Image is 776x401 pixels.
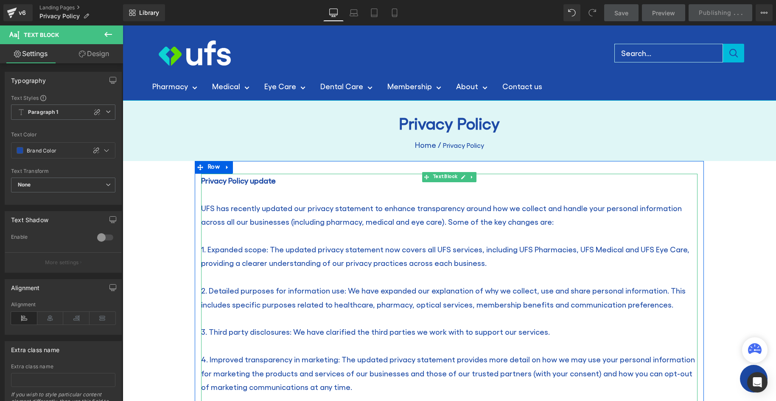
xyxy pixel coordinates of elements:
[123,4,165,21] a: New Library
[11,212,48,223] div: Text Shadow
[78,219,567,242] span: 1. Expanded scope: The updated privacy statement now covers all UFS services, including UFS Pharm...
[30,8,115,47] img: UFS Healthcare
[492,18,600,37] input: Search...
[364,4,384,21] a: Tablet
[78,150,153,159] strong: Privacy Policy update
[563,4,580,21] button: Undo
[314,113,320,126] span: /
[614,8,628,17] span: Save
[11,168,115,174] div: Text Transform
[323,4,344,21] a: Desktop
[24,31,59,38] span: Text Block
[3,4,33,21] a: v6
[11,342,59,353] div: Extra class name
[11,72,46,84] div: Typography
[642,4,685,21] a: Preview
[30,54,75,68] a: Pharmacy
[584,4,601,21] button: Redo
[344,4,364,21] a: Laptop
[308,147,336,157] span: Text Block
[11,280,40,291] div: Alignment
[17,7,28,18] div: v6
[78,107,575,131] nav: breadcrumbs
[142,54,183,68] a: Eye Care
[747,372,768,393] div: Open Intercom Messenger
[78,329,572,366] span: 4. Improved transparency in marketing: The updated privacy statement provides more detail on how ...
[139,9,159,17] span: Library
[39,13,80,20] span: Privacy Policy
[28,109,59,116] b: Paragraph 1
[345,147,354,157] a: Expand / Collapse
[600,18,622,37] button: Search
[11,94,115,101] div: Text Styles
[27,146,82,155] input: Color
[11,364,115,370] div: Extra class name
[11,132,115,138] div: Text Color
[11,234,89,243] div: Enable
[78,302,427,311] span: 3. Third party disclosures: We have clarified the third parties we work with to support our servi...
[78,88,575,107] h1: Privacy Policy
[380,54,420,68] a: Contact us
[83,136,99,148] span: Row
[90,54,127,68] a: Medical
[756,4,773,21] button: More
[18,181,31,188] b: None
[39,4,123,11] a: Landing Pages
[78,178,559,200] span: UFS has recently updated our privacy statement to enhance transparency around how we collect and ...
[99,136,110,148] a: Expand / Collapse
[652,8,675,17] span: Preview
[5,252,121,272] button: More settings
[198,54,250,68] a: Dental Care
[45,259,79,266] p: More settings
[63,44,125,63] a: Design
[333,54,365,68] a: About
[265,54,319,68] a: Membership
[292,113,314,126] a: Home
[11,302,115,308] div: Alignment
[384,4,405,21] a: Mobile
[78,260,563,283] span: 2. Detailed purposes for information use: We have expanded our explanation of why we collect, use...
